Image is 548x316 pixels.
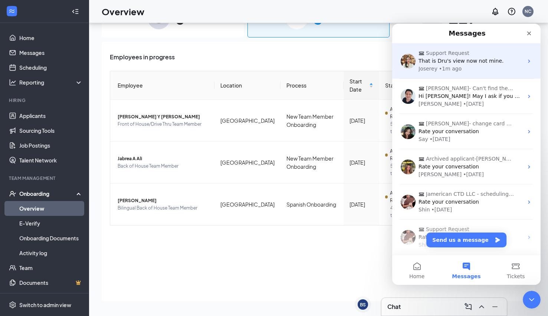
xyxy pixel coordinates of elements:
[34,96,122,104] span: [PERSON_NAME]- change card on file
[462,301,474,313] button: ComposeMessage
[477,302,486,311] svg: ChevronUp
[71,76,92,84] div: • [DATE]
[9,97,81,103] div: Hiring
[49,231,99,261] button: Messages
[19,260,83,275] a: Team
[385,81,411,89] span: Status
[60,250,88,255] span: Messages
[39,182,60,190] div: • [DATE]
[19,30,83,45] a: Home
[489,301,501,313] button: Minimize
[118,113,209,121] span: [PERSON_NAME] Y [PERSON_NAME]
[110,71,214,100] th: Employee
[387,303,401,311] h3: Chat
[19,138,83,153] a: Job Postings
[490,302,499,311] svg: Minimize
[525,8,531,14] div: NC
[9,301,16,309] svg: Settings
[26,182,38,190] div: Shin
[19,246,83,260] a: Activity log
[19,216,83,231] a: E-Verify
[9,206,23,221] img: Profile image for Shin
[26,210,87,216] span: Rate your conversation
[214,142,280,184] td: [GEOGRAPHIC_DATA]
[19,190,76,197] div: Onboarding
[118,197,209,204] span: [PERSON_NAME]
[350,158,374,167] div: [DATE]
[34,167,122,174] span: Jamerican CTD LLC - scheduling notice
[214,100,280,142] td: [GEOGRAPHIC_DATA]
[26,147,69,155] div: [PERSON_NAME]
[379,71,423,100] th: Status
[26,217,38,225] div: Shin
[491,7,500,16] svg: Notifications
[214,184,280,225] td: [GEOGRAPHIC_DATA]
[390,121,417,135] span: 5 assigned tasks
[17,250,32,255] span: Home
[350,116,374,125] div: [DATE]
[19,123,83,138] a: Sourcing Tools
[9,190,16,197] svg: UserCheck
[9,175,81,181] div: Team Management
[19,290,83,305] a: SurveysCrown
[34,202,77,210] span: Support Request
[390,106,417,121] span: Action Required
[280,71,344,100] th: Process
[9,101,23,115] img: Profile image for Say
[19,275,83,290] a: DocumentsCrown
[280,184,344,225] td: Spanish Onboarding
[19,45,83,60] a: Messages
[19,60,83,75] a: Scheduling
[9,136,23,151] img: Profile image for Anne
[476,301,488,313] button: ChevronUp
[390,204,417,219] span: 4 assigned tasks
[71,147,92,155] div: • [DATE]
[26,105,87,111] span: Rate your conversation
[19,79,83,86] div: Reporting
[34,209,114,224] button: Send us a message
[118,204,209,212] span: Bilingual Back of House Team Member
[110,52,175,67] span: Employees in progress
[9,171,23,186] img: Profile image for Shin
[390,190,417,204] span: Action Required
[280,142,344,184] td: New Team Member Onboarding
[19,201,83,216] a: Overview
[19,231,83,246] a: Onboarding Documents
[26,69,269,75] span: Hi [PERSON_NAME]! May I ask if you were able to check your CFA Home settings? Thank you.
[34,131,122,139] span: Archived applicant-[PERSON_NAME]
[19,108,83,123] a: Applicants
[392,24,541,285] iframe: Intercom live chat
[390,162,417,177] span: 5 assigned tasks
[102,5,144,18] h1: Overview
[464,302,473,311] svg: ComposeMessage
[523,291,541,309] iframe: Intercom live chat
[350,200,374,208] div: [DATE]
[26,112,36,119] div: Say
[9,79,16,86] svg: Analysis
[280,100,344,142] td: New Team Member Onboarding
[118,155,209,162] span: Jabrea A Ali
[115,250,133,255] span: Tickets
[19,301,71,309] div: Switch to admin view
[26,175,87,181] span: Rate your conversation
[8,7,16,15] svg: WorkstreamLogo
[360,302,366,308] div: BS
[26,140,87,146] span: Rate your conversation
[99,231,148,261] button: Tickets
[118,162,209,170] span: Back of House Team Member
[37,112,58,119] div: • [DATE]
[72,8,79,15] svg: Collapse
[19,153,83,168] a: Talent Network
[118,121,209,128] span: Front of House/Drive Thru Team Member
[507,7,516,16] svg: QuestionInfo
[26,76,69,84] div: [PERSON_NAME]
